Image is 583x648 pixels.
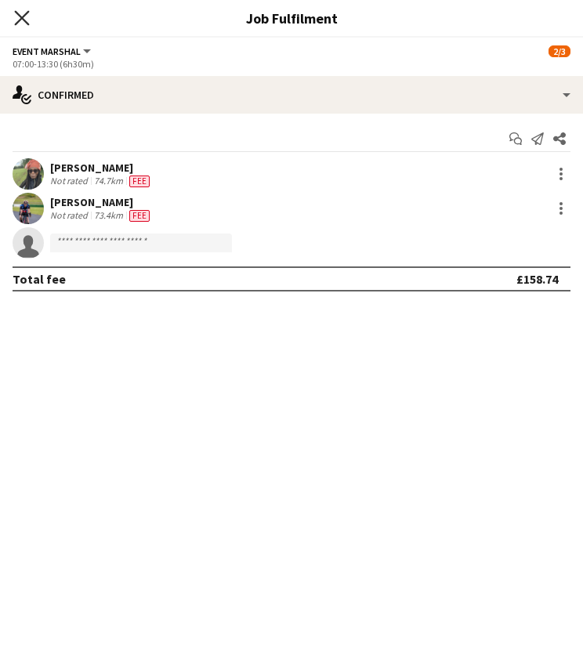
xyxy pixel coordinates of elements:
[50,209,91,222] div: Not rated
[50,175,91,187] div: Not rated
[129,176,150,187] span: Fee
[13,45,93,57] button: Event Marshal
[549,45,570,57] span: 2/3
[516,271,558,287] div: £158.74
[91,209,126,222] div: 73.4km
[13,45,81,57] span: Event Marshal
[13,58,570,70] div: 07:00-13:30 (6h30m)
[129,210,150,222] span: Fee
[126,175,153,187] div: Crew has different fees then in role
[91,175,126,187] div: 74.7km
[13,271,66,287] div: Total fee
[50,161,153,175] div: [PERSON_NAME]
[126,209,153,222] div: Crew has different fees then in role
[50,195,153,209] div: [PERSON_NAME]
